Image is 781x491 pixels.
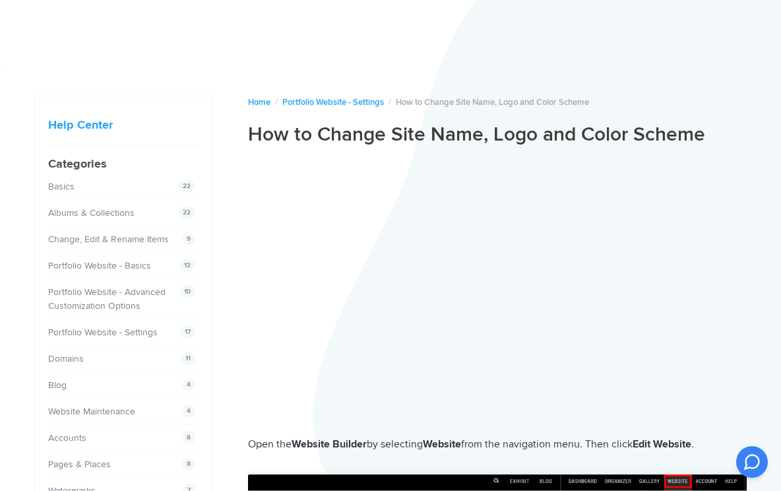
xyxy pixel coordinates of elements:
a: Website Maintenance [48,406,135,417]
a: Portfolio Website - Advanced Customization Options [48,286,166,311]
span: 22 [178,206,195,219]
h4: Categories [48,155,199,173]
a: Portfolio Website - Basics [48,260,151,271]
span: 10 [179,285,195,298]
span: 22 [178,180,195,193]
p: Open the by selecting from the navigation menu. Then click . [248,436,747,453]
a: Portfolio Website - Settings [48,327,158,338]
span: 4 [182,378,195,391]
span: 4 [182,405,195,418]
h1: How to Change Site Name, Logo and Color Scheme [248,122,747,147]
span: 9 [182,232,195,245]
a: Albums & Collections [48,207,135,218]
span: / [275,97,278,108]
a: Blog [48,379,67,391]
a: Help Center [48,117,113,132]
iframe: 44 How to Change Site Name, Logo, Color [248,158,747,417]
a: Domains [48,353,84,364]
a: Portfolio Website - Settings [282,97,384,108]
span: 12 [179,259,195,272]
span: 17 [180,325,195,339]
strong: Website [423,438,461,451]
strong: Edit Website [633,438,691,451]
strong: Website Builder [292,438,367,451]
span: How to Change Site Name, Logo and Color Scheme [396,97,589,108]
a: Accounts [48,432,86,443]
a: Change, Edit & Rename Items [48,234,169,245]
span: / [389,97,391,108]
span: 8 [182,457,195,471]
a: Basics [48,181,75,192]
a: Home [248,97,270,108]
span: 11 [181,352,195,365]
a: Pages & Places [48,459,111,470]
span: 8 [182,431,195,444]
